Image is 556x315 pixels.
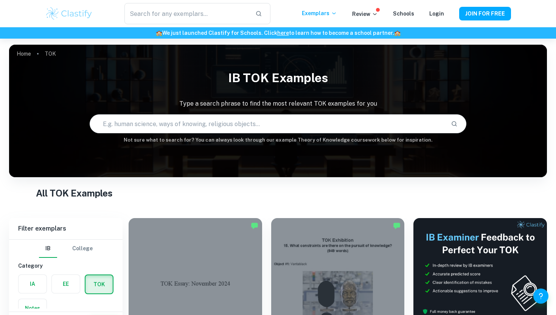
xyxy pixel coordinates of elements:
[90,113,444,134] input: E.g. human science, ways of knowing, religious objects...
[2,29,554,37] h6: We just launched Clastify for Schools. Click to learn how to become a school partner.
[302,9,337,17] p: Exemplars
[124,3,249,24] input: Search for any exemplars...
[17,48,31,59] a: Home
[9,99,547,108] p: Type a search phrase to find the most relevant TOK examples for you
[36,186,520,200] h1: All TOK Examples
[448,117,461,130] button: Search
[45,50,56,58] p: TOK
[393,222,401,229] img: Marked
[39,240,93,258] div: Filter type choice
[9,218,123,239] h6: Filter exemplars
[393,11,414,17] a: Schools
[251,222,258,229] img: Marked
[19,275,47,293] button: IA
[533,288,548,304] button: Help and Feedback
[459,7,511,20] button: JOIN FOR FREE
[9,66,547,90] h1: IB TOK examples
[18,262,113,270] h6: Category
[394,30,401,36] span: 🏫
[85,275,113,293] button: TOK
[352,10,378,18] p: Review
[429,11,444,17] a: Login
[39,240,57,258] button: IB
[156,30,162,36] span: 🏫
[277,30,289,36] a: here
[45,6,93,21] img: Clastify logo
[52,275,80,293] button: EE
[9,136,547,144] h6: Not sure what to search for? You can always look through our example Theory of Knowledge coursewo...
[72,240,93,258] button: College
